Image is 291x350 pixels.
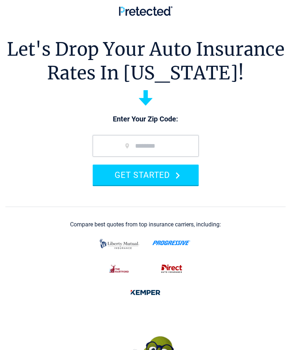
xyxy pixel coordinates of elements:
[86,114,206,124] p: Enter Your Zip Code:
[93,165,199,185] button: GET STARTED
[152,240,191,245] img: progressive
[93,135,199,157] input: zip code
[119,6,172,16] img: Pretected Logo
[70,221,221,228] div: Compare best quotes from top insurance carriers, including:
[126,285,165,300] img: kemper
[98,235,141,253] img: liberty
[157,261,186,276] img: direct
[7,38,285,85] h1: Let's Drop Your Auto Insurance Rates In [US_STATE]!
[105,261,134,276] img: thehartford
